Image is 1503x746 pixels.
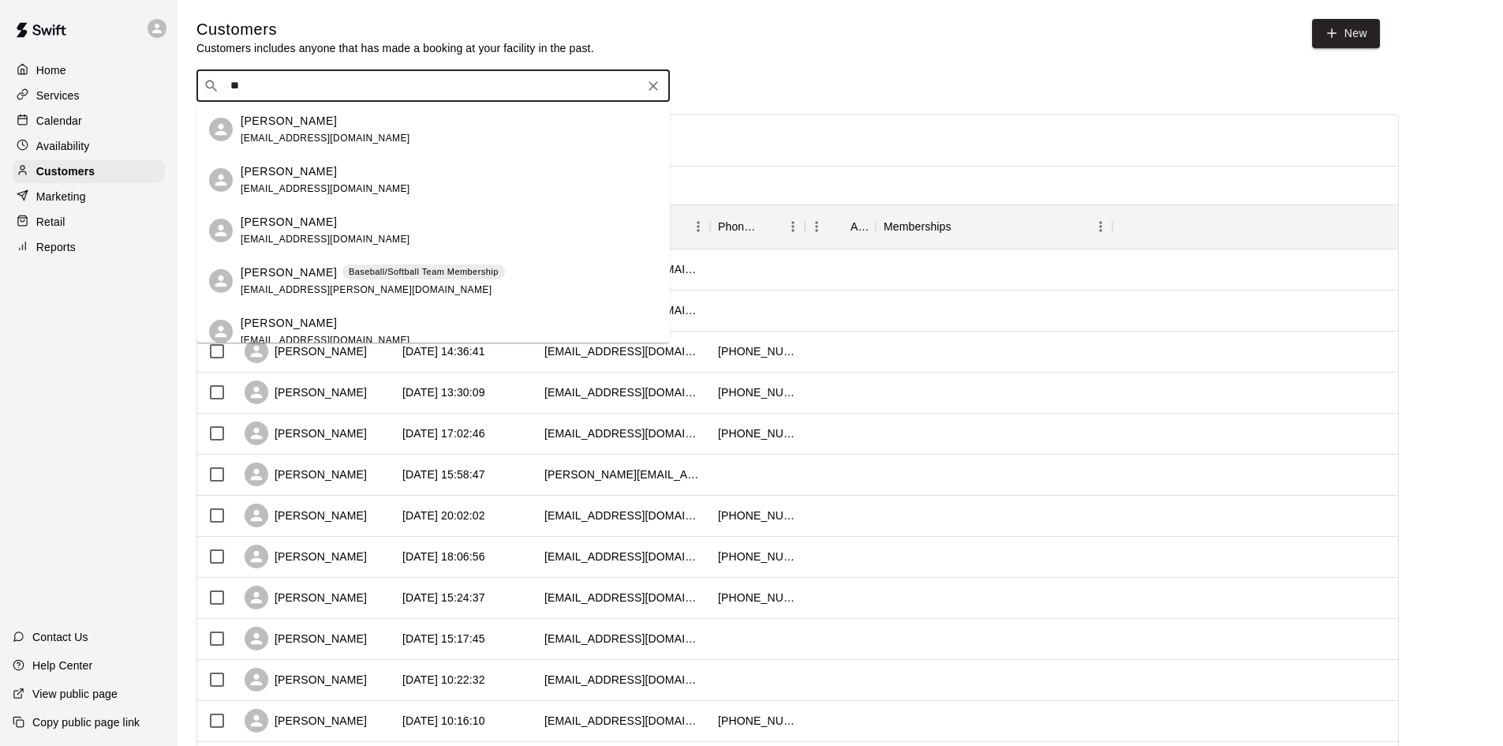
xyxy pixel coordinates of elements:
[805,204,876,249] div: Age
[241,163,337,180] p: [PERSON_NAME]
[718,508,797,523] div: +12513481028
[241,264,337,281] p: [PERSON_NAME]
[884,204,952,249] div: Memberships
[245,463,367,486] div: [PERSON_NAME]
[544,672,702,688] div: dmcpowell1984@gmail.com
[209,320,233,343] div: David Smith
[13,134,165,158] a: Availability
[1312,19,1380,48] a: New
[245,380,367,404] div: [PERSON_NAME]
[241,113,337,129] p: [PERSON_NAME]
[36,138,90,154] p: Availability
[245,709,367,733] div: [PERSON_NAME]
[196,40,594,56] p: Customers includes anyone that has made a booking at your facility in the past.
[718,204,759,249] div: Phone Number
[544,631,702,647] div: looneyloulou90@gmail.com
[718,343,797,359] div: +12289103673
[36,62,66,78] p: Home
[32,714,140,730] p: Copy public page link
[196,70,670,102] div: Search customers by name or email
[13,235,165,259] a: Reports
[642,75,664,97] button: Clear
[245,339,367,363] div: [PERSON_NAME]
[245,627,367,650] div: [PERSON_NAME]
[349,265,499,279] p: Baseball/Softball Team Membership
[1089,215,1112,238] button: Menu
[241,214,337,231] p: [PERSON_NAME]
[402,343,485,359] div: 2025-10-10 14:36:41
[402,425,485,441] div: 2025-10-09 17:02:46
[32,686,118,702] p: View public page
[952,216,974,238] button: Sort
[402,590,485,605] div: 2025-10-07 15:24:37
[13,185,165,208] a: Marketing
[209,168,233,192] div: Maggie Coleman
[245,422,367,445] div: [PERSON_NAME]
[544,425,702,441] div: ahicks0106@gmail.com
[196,19,594,40] h5: Customers
[13,58,165,82] a: Home
[544,508,702,523] div: luillyr2017@gmail.com
[241,335,410,346] span: [EMAIL_ADDRESS][DOMAIN_NAME]
[13,84,165,107] a: Services
[544,590,702,605] div: jimlajoie@hotmail.com
[241,284,492,295] span: [EMAIL_ADDRESS][PERSON_NAME][DOMAIN_NAME]
[36,88,80,103] p: Services
[209,118,233,141] div: Dj Wilson
[13,159,165,183] a: Customers
[209,269,233,293] div: DJ Arwood
[36,113,82,129] p: Calendar
[402,631,485,647] div: 2025-10-07 15:17:45
[718,549,797,564] div: +12289004713
[544,713,702,729] div: billiemckinney2013@yahoo.com
[245,668,367,692] div: [PERSON_NAME]
[718,384,797,400] div: +12288619310
[32,629,88,645] p: Contact Us
[402,713,485,729] div: 2025-10-06 10:16:10
[36,163,95,179] p: Customers
[36,239,76,255] p: Reports
[544,467,702,482] div: maureen.nation@yahoo.com
[686,215,710,238] button: Menu
[402,672,485,688] div: 2025-10-07 10:22:32
[710,204,805,249] div: Phone Number
[245,545,367,568] div: [PERSON_NAME]
[718,713,797,729] div: +12286278041
[828,216,851,238] button: Sort
[32,658,92,673] p: Help Center
[241,234,410,245] span: [EMAIL_ADDRESS][DOMAIN_NAME]
[537,204,710,249] div: Email
[402,467,485,482] div: 2025-10-09 15:58:47
[36,214,65,230] p: Retail
[13,210,165,234] a: Retail
[241,183,410,194] span: [EMAIL_ADDRESS][DOMAIN_NAME]
[781,215,805,238] button: Menu
[718,425,797,441] div: +12286691208
[805,215,828,238] button: Menu
[245,586,367,609] div: [PERSON_NAME]
[402,508,485,523] div: 2025-10-07 20:02:02
[209,219,233,242] div: Dave Weldon
[245,504,367,527] div: [PERSON_NAME]
[544,343,702,359] div: brandiross94@gmail.com
[718,590,797,605] div: +16032039937
[759,216,781,238] button: Sort
[544,549,702,564] div: bigchris55081984@gmail.com
[36,189,86,204] p: Marketing
[544,384,702,400] div: dylanswyr@yahoo.com
[241,133,410,144] span: [EMAIL_ADDRESS][DOMAIN_NAME]
[241,315,337,332] p: [PERSON_NAME]
[402,549,485,564] div: 2025-10-07 18:06:56
[13,109,165,133] a: Calendar
[876,204,1112,249] div: Memberships
[402,384,485,400] div: 2025-10-10 13:30:09
[851,204,868,249] div: Age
